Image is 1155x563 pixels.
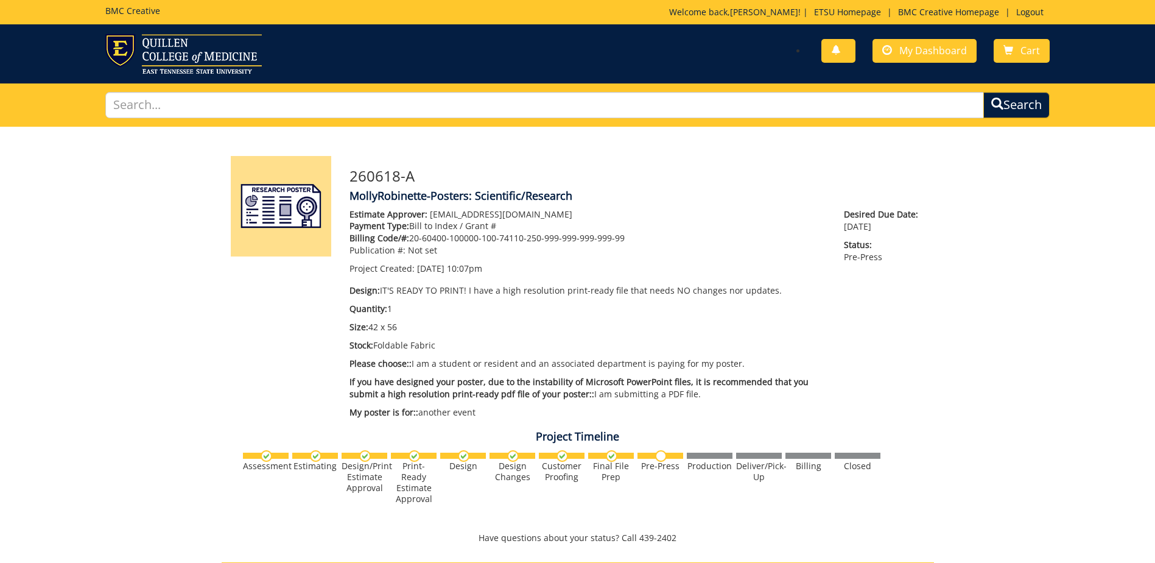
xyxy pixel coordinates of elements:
span: Billing Code/#: [349,232,409,244]
button: Search [983,92,1050,118]
h4: MollyRobinette-Posters: Scientific/Research [349,190,925,202]
p: 20-60400-100000-100-74110-250-999-999-999-999-99 [349,232,826,244]
img: no [655,450,667,462]
span: Desired Due Date: [844,208,924,221]
span: Please choose:: [349,358,412,369]
p: Foldable Fabric [349,339,826,352]
div: Design/Print Estimate Approval [342,461,387,494]
span: Stock: [349,339,373,351]
img: checkmark [556,450,568,462]
span: Publication #: [349,244,405,256]
p: Welcome back, ! | | | [669,6,1050,18]
img: checkmark [458,450,469,462]
span: My Dashboard [899,44,967,57]
h4: Project Timeline [222,431,934,443]
span: Size: [349,321,368,333]
a: ETSU Homepage [808,6,887,18]
p: [DATE] [844,208,924,233]
p: I am submitting a PDF file. [349,376,826,400]
div: Closed [835,461,880,472]
img: checkmark [359,450,371,462]
div: Customer Proofing [539,461,585,483]
p: Pre-Press [844,239,924,263]
span: Project Created: [349,263,415,274]
span: [DATE] 10:07pm [417,263,482,274]
p: Bill to Index / Grant # [349,220,826,232]
span: Payment Type: [349,220,409,232]
img: ETSU logo [105,34,262,74]
div: Design Changes [490,461,535,483]
img: checkmark [606,450,617,462]
img: checkmark [409,450,420,462]
p: 42 x 56 [349,321,826,333]
p: another event [349,406,826,419]
span: Cart [1020,44,1040,57]
div: Production [687,461,732,472]
img: checkmark [261,450,272,462]
span: Not set [408,244,437,256]
div: Deliver/Pick-Up [736,461,782,483]
h5: BMC Creative [105,6,160,15]
span: My poster is for:: [349,406,418,418]
p: Have questions about your status? Call 439-2402 [222,532,934,544]
div: Assessment [243,461,289,472]
p: I am a student or resident and an associated department is paying for my poster. [349,358,826,370]
div: Design [440,461,486,472]
div: Print-Ready Estimate Approval [391,461,437,505]
span: Design: [349,285,380,296]
p: 1 [349,303,826,315]
a: My Dashboard [872,39,977,63]
p: IT'S READY TO PRINT! I have a high resolution print-ready file that needs NO changes nor updates. [349,285,826,297]
div: Billing [785,461,831,472]
span: Quantity: [349,303,387,314]
div: Estimating [292,461,338,472]
div: Pre-Press [637,461,683,472]
a: Logout [1010,6,1050,18]
div: Final File Prep [588,461,634,483]
span: Status: [844,239,924,251]
span: Estimate Approver: [349,208,427,220]
h3: 260618-A [349,168,925,184]
img: Product featured image [231,156,331,257]
a: BMC Creative Homepage [892,6,1005,18]
img: checkmark [310,450,321,462]
p: [EMAIL_ADDRESS][DOMAIN_NAME] [349,208,826,221]
input: Search... [105,92,984,118]
img: checkmark [507,450,519,462]
a: [PERSON_NAME] [730,6,798,18]
a: Cart [994,39,1050,63]
span: If you have designed your poster, due to the instability of Microsoft PowerPoint files, it is rec... [349,376,809,400]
